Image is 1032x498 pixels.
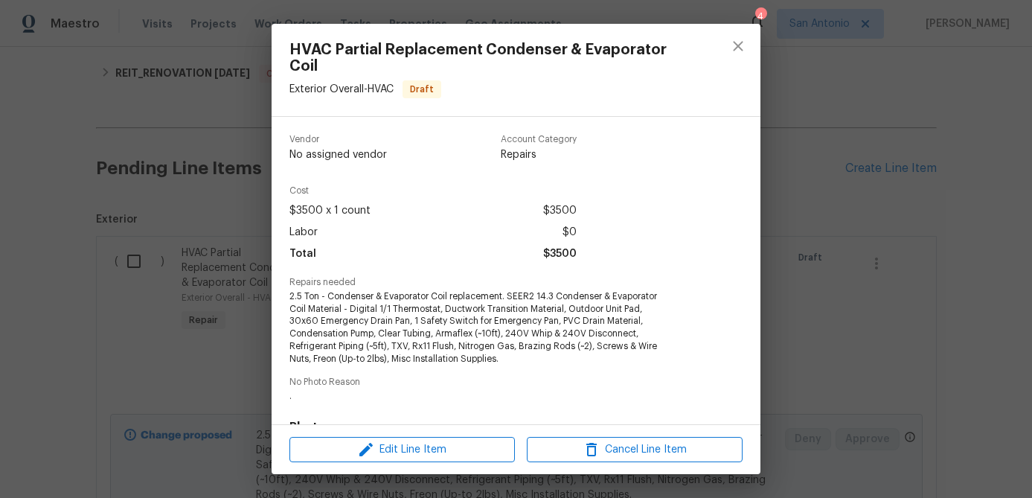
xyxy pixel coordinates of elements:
span: $3500 [543,200,577,222]
span: Cost [289,186,577,196]
span: $3500 x 1 count [289,200,371,222]
span: No Photo Reason [289,377,700,387]
button: Cancel Line Item [527,437,743,463]
button: Edit Line Item [289,437,515,463]
span: Draft [404,82,440,97]
span: Account Category [501,135,577,144]
span: Cancel Line Item [531,441,739,459]
span: $0 [563,222,577,243]
span: Repairs needed [289,278,700,287]
span: Labor [289,222,318,243]
span: Total [289,243,316,265]
span: Edit Line Item [294,441,510,459]
span: Vendor [289,135,387,144]
span: 2.5 Ton - Condenser & Evaporator Coil replacement. SEER2 14.3 Condenser & Evaporator Coil Materia... [289,290,659,365]
span: No assigned vendor [289,147,387,162]
span: Repairs [501,147,577,162]
span: . [289,390,659,403]
div: 4 [755,9,766,24]
span: $3500 [543,243,577,265]
h4: Photos [289,420,700,435]
span: HVAC Partial Replacement Condenser & Evaporator Coil [289,42,669,74]
button: close [720,28,756,64]
span: Exterior Overall - HVAC [289,84,394,95]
